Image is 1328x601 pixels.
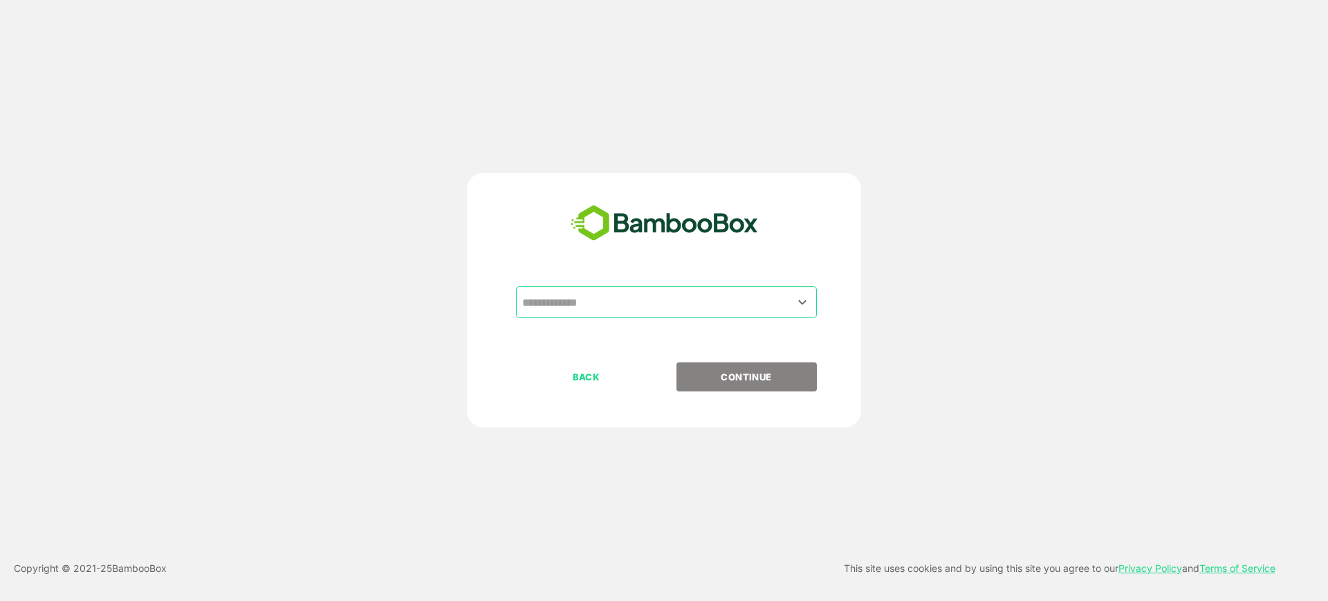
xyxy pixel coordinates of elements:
a: Privacy Policy [1118,562,1182,574]
img: bamboobox [563,201,766,246]
p: CONTINUE [677,369,815,385]
p: BACK [517,369,656,385]
button: CONTINUE [676,362,817,391]
p: This site uses cookies and by using this site you agree to our and [844,560,1275,577]
button: BACK [516,362,656,391]
p: Copyright © 2021- 25 BambooBox [14,560,167,577]
a: Terms of Service [1199,562,1275,574]
button: Open [793,293,812,311]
